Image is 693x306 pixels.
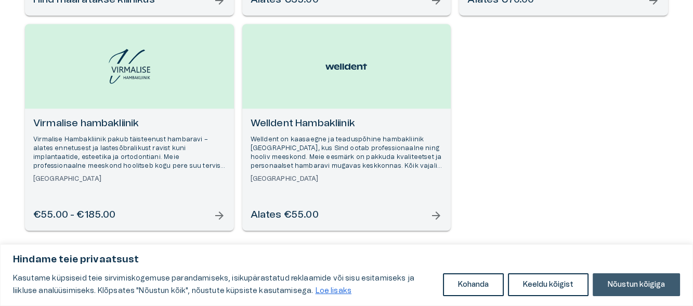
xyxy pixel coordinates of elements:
img: Virmalise hambakliinik logo [109,49,150,84]
h6: [GEOGRAPHIC_DATA] [251,175,443,183]
p: Hindame teie privaatsust [13,254,680,266]
span: Help [53,8,69,17]
h6: Virmalise hambakliinik [33,117,226,131]
a: Open selected supplier available booking dates [242,24,451,231]
span: arrow_forward [213,209,226,222]
h6: Alates €55.00 [251,208,319,222]
a: Loe lisaks [315,287,352,295]
p: Welldent on kaasaegne ja teaduspõhine hambakliinik [GEOGRAPHIC_DATA], kus Sind ootab professionaa... [251,135,443,171]
p: Virmalise Hambakliinik pakub täisteenust hambaravi – alates ennetusest ja lastesõbralikust ravist... [33,135,226,171]
img: Welldent Hambakliinik logo [325,58,367,75]
h6: €55.00 - €185.00 [33,208,115,222]
button: Nõustun kõigiga [593,273,680,296]
button: Keeldu kõigist [508,273,589,296]
a: Open selected supplier available booking dates [25,24,234,231]
h6: [GEOGRAPHIC_DATA] [33,175,226,183]
span: arrow_forward [430,209,442,222]
p: Kasutame küpsiseid teie sirvimiskogemuse parandamiseks, isikupärastatud reklaamide või sisu esita... [13,272,435,297]
button: Kohanda [443,273,504,296]
h6: Welldent Hambakliinik [251,117,443,131]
